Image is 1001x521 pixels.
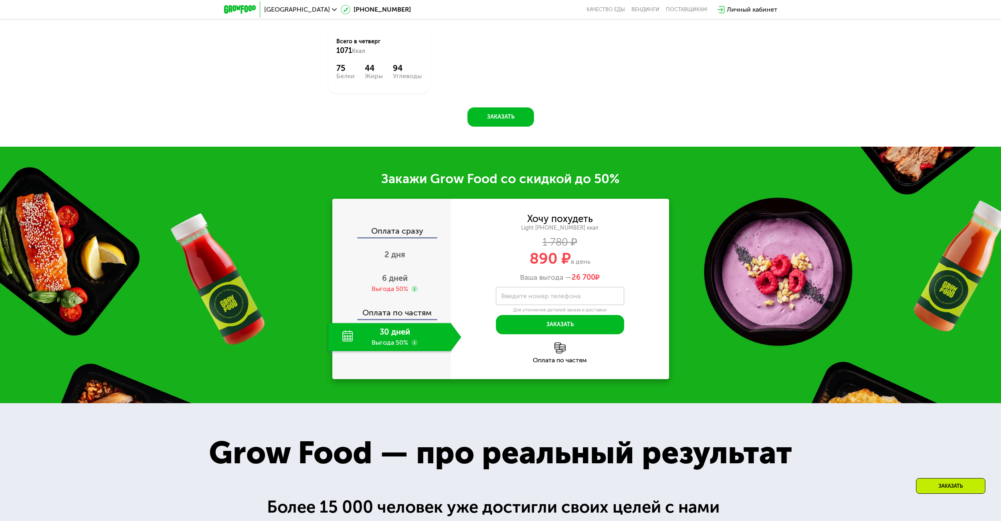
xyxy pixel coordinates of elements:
[586,6,625,13] a: Качество еды
[336,46,352,55] span: 1071
[467,107,534,127] button: Заказать
[501,294,580,298] label: Введите номер телефона
[352,48,365,55] span: Ккал
[185,429,816,477] div: Grow Food — про реальный результат
[496,307,624,313] div: Для уточнения деталей заказа и доставки
[372,285,408,293] div: Выгода 50%
[496,315,624,334] button: Заказать
[341,5,411,14] a: [PHONE_NUMBER]
[333,227,451,237] div: Оплата сразу
[530,249,571,268] span: 890 ₽
[336,38,422,55] div: Всего в четверг
[336,63,355,73] div: 75
[393,63,422,73] div: 94
[333,301,451,319] div: Оплата по частям
[336,73,355,79] div: Белки
[916,478,985,494] div: Заказать
[365,63,383,73] div: 44
[264,6,330,13] span: [GEOGRAPHIC_DATA]
[572,273,600,282] span: ₽
[384,250,405,259] span: 2 дня
[365,73,383,79] div: Жиры
[382,273,408,283] span: 6 дней
[451,224,669,232] div: Light [PHONE_NUMBER] ккал
[631,6,659,13] a: Вендинги
[267,494,734,520] div: Более 15 000 человек уже достигли своих целей с нами
[727,5,777,14] div: Личный кабинет
[451,273,669,282] div: Ваша выгода —
[451,238,669,247] div: 1 780 ₽
[666,6,707,13] div: поставщикам
[554,342,566,353] img: l6xcnZfty9opOoJh.png
[527,214,593,223] div: Хочу похудеть
[393,73,422,79] div: Углеводы
[451,357,669,363] div: Оплата по частям
[571,258,590,265] span: в день
[572,273,595,282] span: 26 700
